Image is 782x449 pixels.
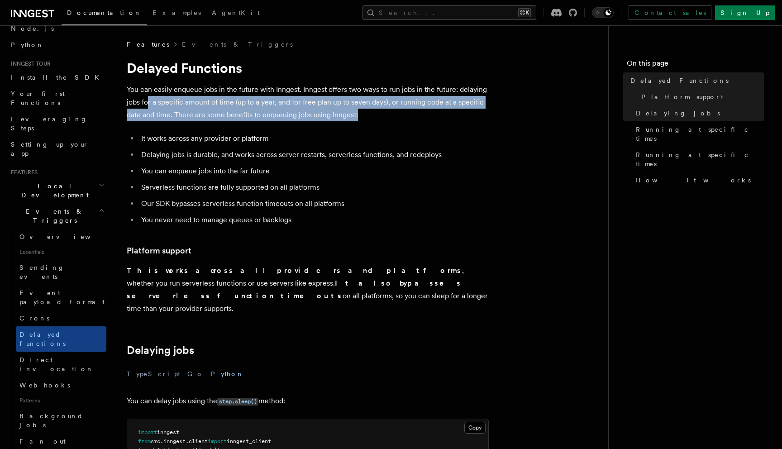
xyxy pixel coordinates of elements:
span: inngest_client [227,438,271,444]
span: Inngest tour [7,60,51,67]
span: Overview [19,233,113,240]
span: Your first Functions [11,90,65,106]
a: Background jobs [16,408,106,433]
a: Sending events [16,259,106,285]
p: You can easily enqueue jobs in the future with Inngest. Inngest offers two ways to run jobs in th... [127,83,489,121]
h4: On this page [627,58,764,72]
a: How it works [632,172,764,188]
span: Crons [19,315,49,322]
span: Setting up your app [11,141,89,157]
span: Delaying jobs [636,109,720,118]
span: Features [7,169,38,176]
button: Go [187,364,204,384]
a: Event payload format [16,285,106,310]
a: Direct invocation [16,352,106,377]
span: Python [11,41,44,48]
span: AgentKit [212,9,260,16]
span: Sending events [19,264,65,280]
a: Overview [16,229,106,245]
span: client [189,438,208,444]
span: Delayed Functions [630,76,729,85]
span: Direct invocation [19,356,94,373]
button: TypeScript [127,364,180,384]
li: Delaying jobs is durable, and works across server restarts, serverless functions, and redeploys [138,148,489,161]
a: Events & Triggers [182,40,293,49]
li: It works across any provider or platform [138,132,489,145]
a: Delayed Functions [627,72,764,89]
a: Webhooks [16,377,106,393]
a: AgentKit [206,3,265,24]
li: Our SDK bypasses serverless function timeouts on all platforms [138,197,489,210]
span: Event payload format [19,289,105,306]
code: step.sleep() [217,398,258,406]
span: Background jobs [19,412,83,429]
button: Local Development [7,178,106,203]
a: Platform support [127,244,191,257]
button: Copy [464,422,486,434]
p: You can delay jobs using the method: [127,395,489,408]
span: Delayed functions [19,331,66,347]
a: Node.js [7,20,106,37]
span: Fan out [19,438,66,445]
a: Examples [147,3,206,24]
a: step.sleep() [217,396,258,405]
span: Examples [153,9,201,16]
span: Essentials [16,245,106,259]
span: Node.js [11,25,54,32]
span: Running at specific times [636,150,764,168]
button: Search...⌘K [362,5,536,20]
span: Leveraging Steps [11,115,87,132]
a: Delaying jobs [127,344,194,357]
a: Delaying jobs [632,105,764,121]
span: inngest [163,438,186,444]
li: Serverless functions are fully supported on all platforms [138,181,489,194]
a: Leveraging Steps [7,111,106,136]
span: Documentation [67,9,142,16]
span: import [208,438,227,444]
a: Platform support [638,89,764,105]
span: Local Development [7,182,99,200]
span: from [138,438,151,444]
a: Your first Functions [7,86,106,111]
a: Setting up your app [7,136,106,162]
a: Delayed functions [16,326,106,352]
a: Documentation [62,3,147,25]
span: How it works [636,176,751,185]
a: Sign Up [715,5,775,20]
span: Platform support [641,92,723,101]
span: inngest [157,429,179,435]
button: Events & Triggers [7,203,106,229]
span: import [138,429,157,435]
li: You never need to manage queues or backlogs [138,214,489,226]
span: Webhooks [19,382,70,389]
h1: Delayed Functions [127,60,489,76]
kbd: ⌘K [518,8,531,17]
li: You can enqueue jobs into the far future [138,165,489,177]
span: src [151,438,160,444]
p: , whether you run serverless functions or use servers like express. on all platforms, so you can ... [127,264,489,315]
a: Install the SDK [7,69,106,86]
span: . [160,438,163,444]
span: Running at specific times [636,125,764,143]
a: Running at specific times [632,121,764,147]
span: Features [127,40,169,49]
span: Install the SDK [11,74,105,81]
strong: This works across all providers and platforms [127,266,462,275]
a: Contact sales [629,5,711,20]
a: Python [7,37,106,53]
span: Events & Triggers [7,207,99,225]
button: Toggle dark mode [592,7,614,18]
span: . [186,438,189,444]
a: Crons [16,310,106,326]
span: Patterns [16,393,106,408]
a: Running at specific times [632,147,764,172]
button: Python [211,364,244,384]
